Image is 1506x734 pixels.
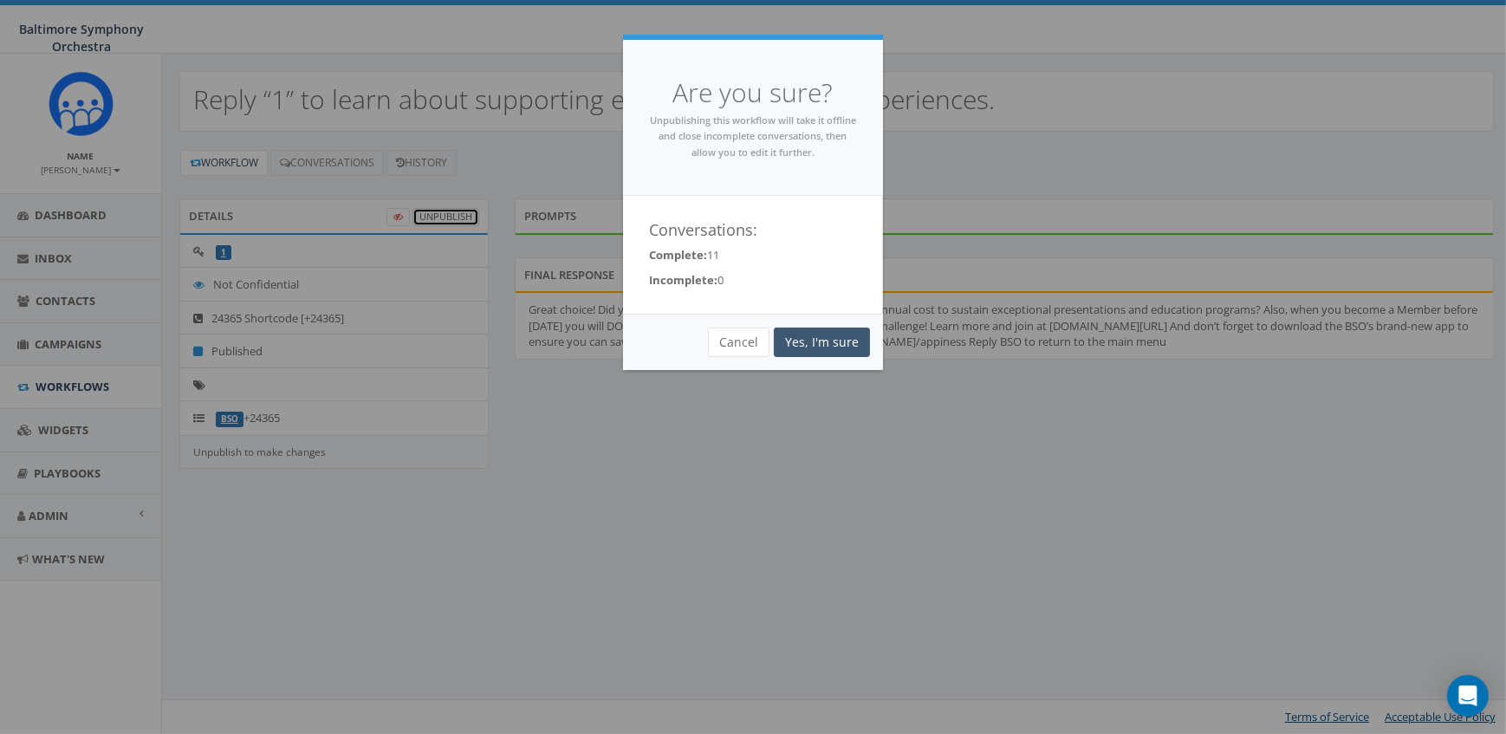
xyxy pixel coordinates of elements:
strong: Incomplete: [649,272,717,288]
strong: Complete: [649,247,707,263]
p: 0 [649,272,857,289]
div: Open Intercom Messenger [1447,675,1489,717]
h4: Conversations: [649,222,857,239]
button: Cancel [708,328,769,357]
a: Yes, I'm sure [774,328,870,357]
small: Unpublishing this workflow will take it offline and close incomplete conversations, then allow yo... [650,114,856,159]
p: 11 [649,247,857,263]
h4: Are you sure? [649,75,857,112]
